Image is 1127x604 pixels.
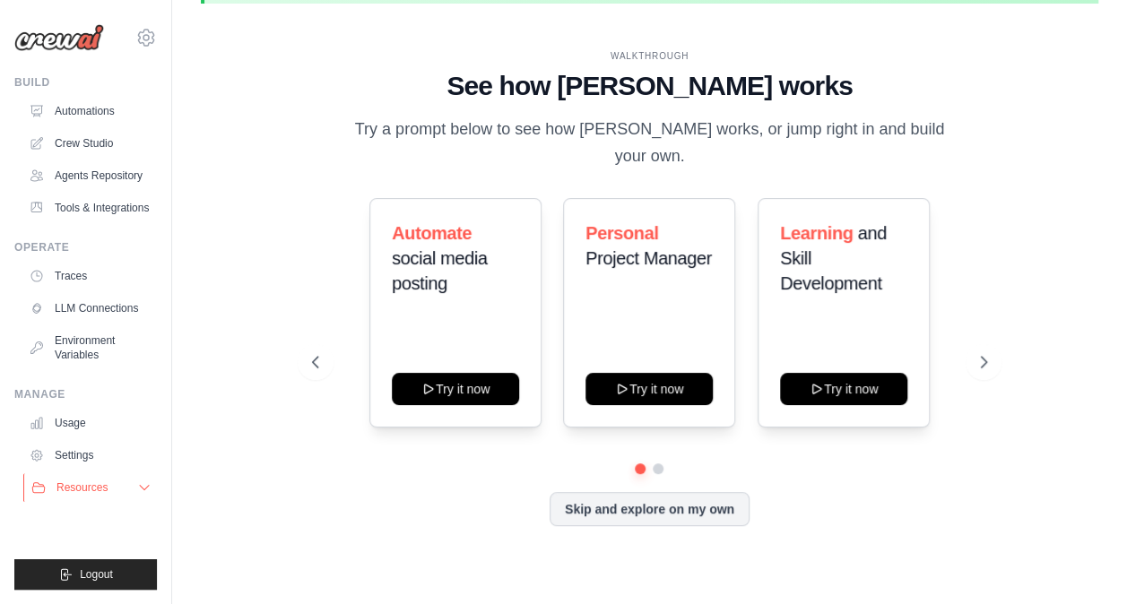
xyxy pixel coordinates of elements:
[585,223,658,243] span: Personal
[14,240,157,255] div: Operate
[22,194,157,222] a: Tools & Integrations
[14,24,104,51] img: Logo
[348,116,950,169] p: Try a prompt below to see how [PERSON_NAME] works, or jump right in and build your own.
[80,567,113,582] span: Logout
[392,248,487,293] span: social media posting
[312,70,987,102] h1: See how [PERSON_NAME] works
[14,75,157,90] div: Build
[780,373,907,405] button: Try it now
[22,294,157,323] a: LLM Connections
[22,262,157,290] a: Traces
[550,492,750,526] button: Skip and explore on my own
[392,373,519,405] button: Try it now
[585,373,713,405] button: Try it now
[14,559,157,590] button: Logout
[22,409,157,437] a: Usage
[585,248,712,268] span: Project Manager
[22,97,157,125] a: Automations
[14,387,157,401] div: Manage
[22,161,157,190] a: Agents Repository
[23,473,159,502] button: Resources
[392,223,472,243] span: Automate
[780,223,853,243] span: Learning
[780,223,887,293] span: and Skill Development
[22,441,157,470] a: Settings
[312,49,987,63] div: WALKTHROUGH
[22,129,157,158] a: Crew Studio
[22,326,157,369] a: Environment Variables
[56,480,108,495] span: Resources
